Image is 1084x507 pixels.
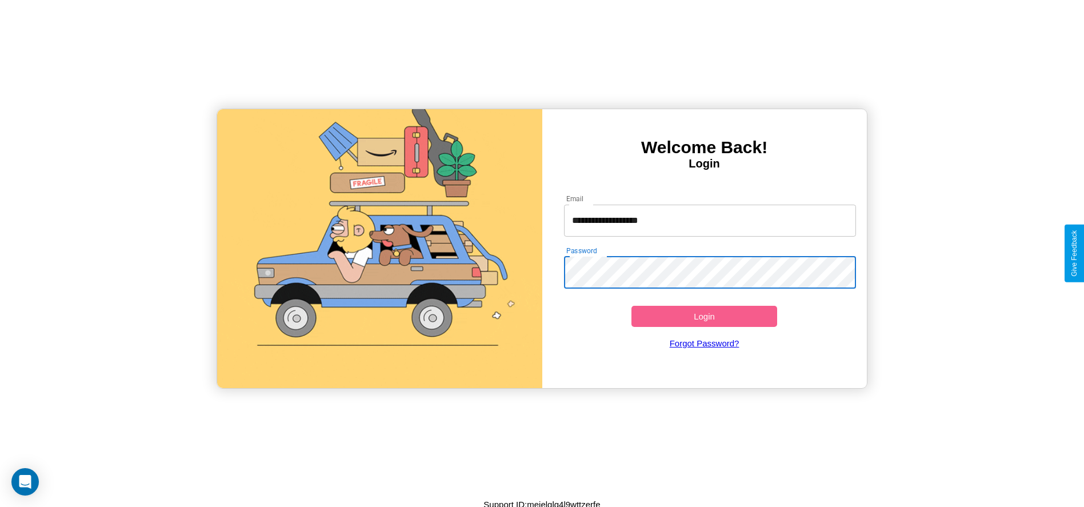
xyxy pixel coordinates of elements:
div: Give Feedback [1070,230,1078,277]
h4: Login [542,157,867,170]
a: Forgot Password? [558,327,850,360]
div: Open Intercom Messenger [11,468,39,496]
label: Email [566,194,584,203]
h3: Welcome Back! [542,138,867,157]
button: Login [631,306,778,327]
img: gif [217,109,542,388]
label: Password [566,246,597,256]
